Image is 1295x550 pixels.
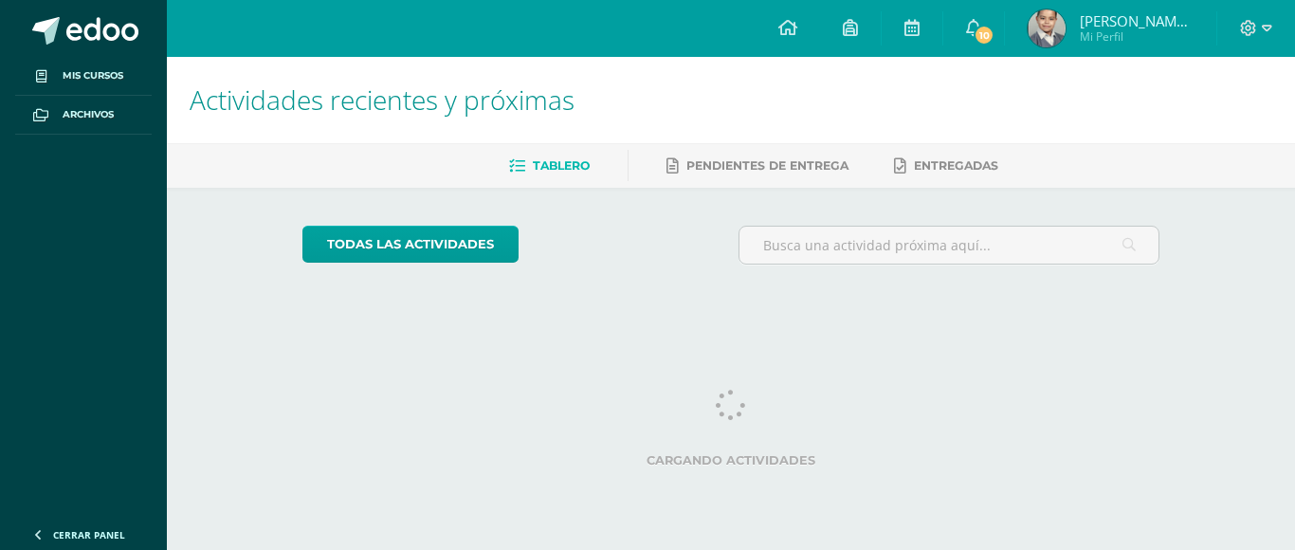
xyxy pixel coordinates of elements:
[302,226,519,263] a: todas las Actividades
[15,96,152,135] a: Archivos
[63,107,114,122] span: Archivos
[509,151,590,181] a: Tablero
[1080,28,1194,45] span: Mi Perfil
[739,227,1159,264] input: Busca una actividad próxima aquí...
[666,151,848,181] a: Pendientes de entrega
[302,453,1160,467] label: Cargando actividades
[15,57,152,96] a: Mis cursos
[533,158,590,173] span: Tablero
[894,151,998,181] a: Entregadas
[190,82,575,118] span: Actividades recientes y próximas
[1028,9,1066,47] img: 9180fa6064875dd7c136d85bc24df806.png
[63,68,123,83] span: Mis cursos
[686,158,848,173] span: Pendientes de entrega
[914,158,998,173] span: Entregadas
[1080,11,1194,30] span: [PERSON_NAME] de [PERSON_NAME]
[53,528,125,541] span: Cerrar panel
[974,25,994,46] span: 10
